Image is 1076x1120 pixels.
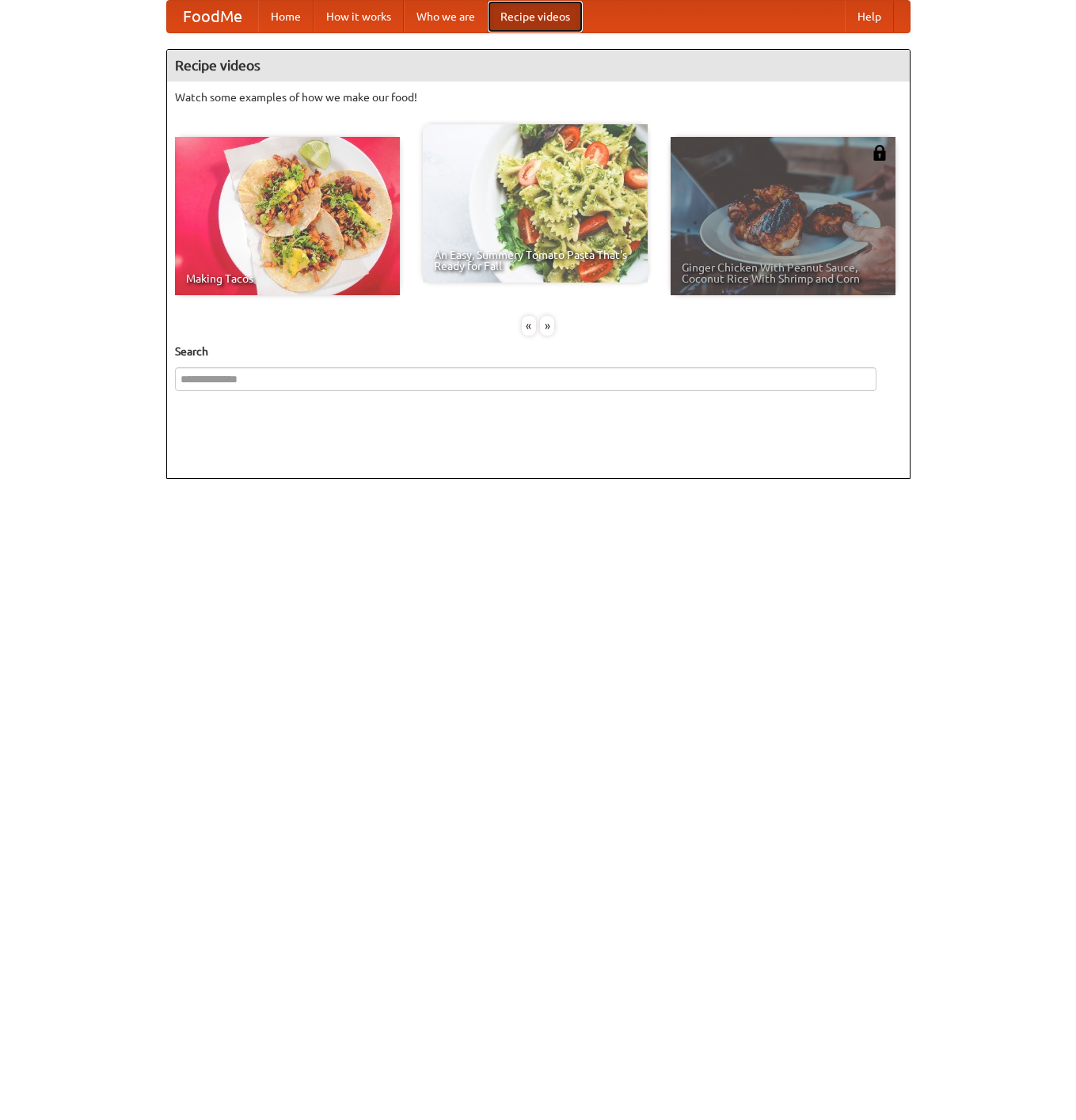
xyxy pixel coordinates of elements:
a: Who we are [404,1,488,32]
a: Home [258,1,314,32]
p: Watch some examples of how we make our food! [175,89,902,105]
span: An Easy, Summery Tomato Pasta That's Ready for Fall [434,249,637,271]
span: Making Tacos [186,273,389,284]
a: FoodMe [167,1,258,32]
h5: Search [175,344,902,359]
a: Help [845,1,894,32]
img: 483408.png [872,145,888,161]
div: » [540,316,554,336]
a: Making Tacos [175,137,400,295]
h4: Recipe videos [167,50,910,82]
a: How it works [314,1,404,32]
div: « [522,316,536,336]
a: Recipe videos [488,1,583,32]
a: An Easy, Summery Tomato Pasta That's Ready for Fall [423,124,648,283]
